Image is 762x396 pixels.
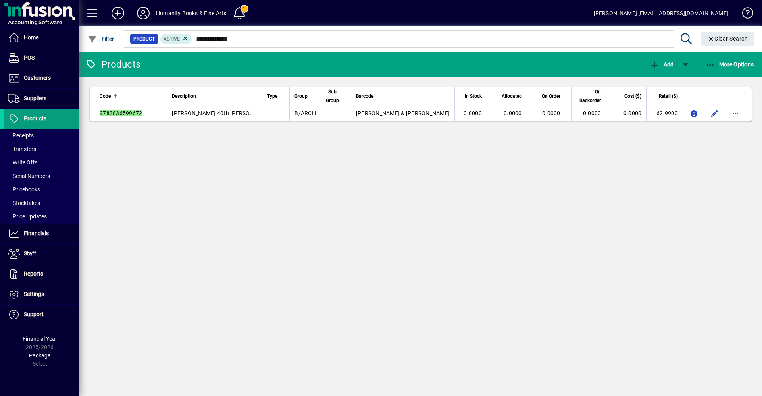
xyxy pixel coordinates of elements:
[504,110,522,116] span: 0.0000
[267,92,277,100] span: Type
[85,58,140,71] div: Products
[650,61,673,68] span: Add
[4,284,79,304] a: Settings
[4,224,79,243] a: Financials
[701,32,754,46] button: Clear
[172,92,257,100] div: Description
[4,244,79,264] a: Staff
[4,264,79,284] a: Reports
[156,7,227,19] div: Humanity Books & Fine Arts
[4,142,79,156] a: Transfers
[659,92,678,100] span: Retail ($)
[502,92,522,100] span: Allocated
[8,186,40,193] span: Pricebooks
[648,57,675,71] button: Add
[29,352,50,359] span: Package
[729,107,742,120] button: More options
[4,183,79,196] a: Pricebooks
[356,92,373,100] span: Barcode
[4,89,79,108] a: Suppliers
[464,110,482,116] span: 0.0000
[100,110,142,116] em: 9783836599672
[23,336,57,342] span: Financial Year
[577,87,601,105] span: On Backorder
[542,92,560,100] span: On Order
[131,6,156,20] button: Profile
[133,35,155,43] span: Product
[24,95,46,101] span: Suppliers
[538,92,568,100] div: On Order
[708,35,748,42] span: Clear Search
[24,250,36,257] span: Staff
[105,6,131,20] button: Add
[612,105,646,121] td: 0.0000
[100,92,111,100] span: Code
[356,92,450,100] div: Barcode
[624,92,641,100] span: Cost ($)
[24,291,44,297] span: Settings
[24,34,38,41] span: Home
[646,105,683,121] td: 62.9900
[326,87,339,105] span: Sub Group
[294,110,316,116] span: B/ARCH
[736,2,752,27] a: Knowledge Base
[4,68,79,88] a: Customers
[8,173,50,179] span: Serial Numbers
[594,7,728,19] div: [PERSON_NAME] [EMAIL_ADDRESS][DOMAIN_NAME]
[164,36,180,42] span: Active
[577,87,608,105] div: On Backorder
[24,311,44,317] span: Support
[706,61,754,68] span: More Options
[24,230,49,236] span: Financials
[24,270,43,277] span: Reports
[172,110,309,116] span: [PERSON_NAME] 40th [PERSON_NAME]. ed TASCHEN
[326,87,346,105] div: Sub Group
[465,92,482,100] span: In Stock
[86,32,116,46] button: Filter
[294,92,316,100] div: Group
[4,28,79,48] a: Home
[88,36,114,42] span: Filter
[160,34,192,44] mat-chip: Activation Status: Active
[4,210,79,223] a: Price Updates
[294,92,308,100] span: Group
[708,107,721,120] button: Edit
[267,92,285,100] div: Type
[4,48,79,68] a: POS
[704,57,756,71] button: More Options
[8,213,47,220] span: Price Updates
[542,110,560,116] span: 0.0000
[4,156,79,169] a: Write Offs
[498,92,529,100] div: Allocated
[8,200,40,206] span: Stocktakes
[4,305,79,325] a: Support
[172,92,196,100] span: Description
[356,110,450,116] span: [PERSON_NAME] & [PERSON_NAME]
[583,110,601,116] span: 0.0000
[8,132,34,139] span: Receipts
[4,129,79,142] a: Receipts
[24,54,35,61] span: POS
[8,159,37,166] span: Write Offs
[24,75,51,81] span: Customers
[460,92,489,100] div: In Stock
[100,92,142,100] div: Code
[4,169,79,183] a: Serial Numbers
[8,146,36,152] span: Transfers
[24,115,46,122] span: Products
[4,196,79,210] a: Stocktakes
